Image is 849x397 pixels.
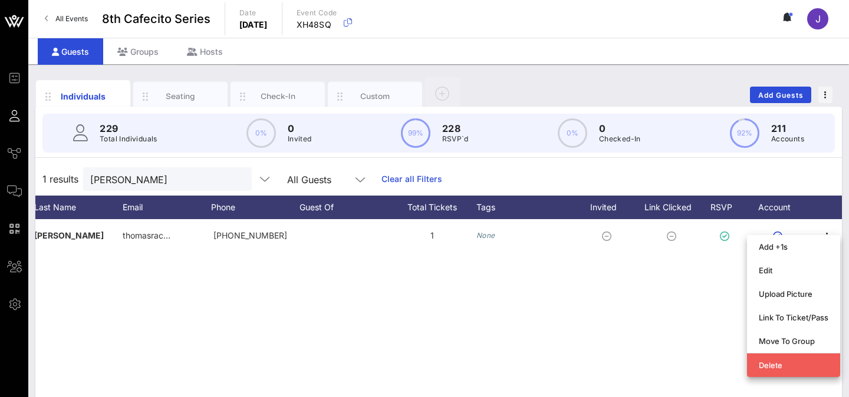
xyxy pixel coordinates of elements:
div: Groups [103,38,173,65]
div: Total Tickets [388,196,476,219]
div: Invited [577,196,641,219]
p: Total Individuals [100,133,157,145]
div: All Guests [280,167,374,191]
div: Tags [476,196,577,219]
div: All Guests [287,174,331,185]
div: Last Name [34,196,123,219]
div: Account [748,196,812,219]
p: RSVP`d [442,133,469,145]
div: Link Clicked [641,196,706,219]
div: Guests [38,38,103,65]
p: 0 [599,121,641,135]
a: Clear all Filters [381,173,442,186]
span: +16466529479 [213,230,287,240]
div: Hosts [173,38,237,65]
a: All Events [38,9,95,28]
p: 229 [100,121,157,135]
div: Guest Of [300,196,388,219]
p: Date [239,7,268,19]
span: J [815,13,821,25]
p: XH48SQ [297,19,337,31]
p: 0 [288,121,312,135]
span: [PERSON_NAME] [34,230,104,240]
div: Edit [759,266,828,275]
div: J [807,8,828,29]
span: 8th Cafecito Series [102,10,210,28]
i: None [476,231,495,240]
button: Add Guests [750,87,811,103]
div: RSVP [706,196,748,219]
div: Individuals [57,90,110,102]
div: Phone [211,196,300,219]
span: 1 results [42,172,78,186]
div: Custom [349,91,402,102]
p: [DATE] [239,19,268,31]
p: Event Code [297,7,337,19]
p: 211 [771,121,804,135]
div: Add +1s [759,242,828,252]
div: Move To Group [759,336,828,346]
p: 228 [442,121,469,135]
div: Email [123,196,211,219]
p: Checked-In [599,133,641,145]
div: Seating [154,91,207,102]
div: 1 [388,219,476,252]
span: All Events [55,14,88,23]
p: Accounts [771,133,804,145]
p: Invited [288,133,312,145]
div: Delete [759,360,828,370]
div: Check-In [252,91,304,102]
div: Link To Ticket/Pass [759,313,828,322]
span: Add Guests [758,91,804,100]
div: Upload Picture [759,289,828,299]
p: thomasrac… [123,219,170,252]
